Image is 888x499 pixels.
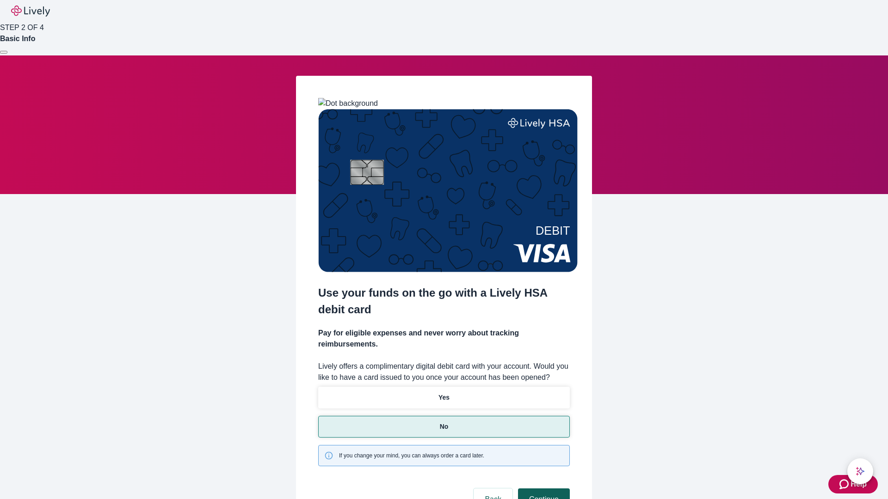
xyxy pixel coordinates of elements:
[851,479,867,490] span: Help
[318,361,570,383] label: Lively offers a complimentary digital debit card with your account. Would you like to have a card...
[318,328,570,350] h4: Pay for eligible expenses and never worry about tracking reimbursements.
[11,6,50,17] img: Lively
[828,475,878,493] button: Zendesk support iconHelp
[856,467,865,476] svg: Lively AI Assistant
[318,109,578,272] img: Debit card
[339,451,484,460] span: If you change your mind, you can always order a card later.
[318,98,378,109] img: Dot background
[847,458,873,484] button: chat
[318,416,570,438] button: No
[440,422,449,432] p: No
[839,479,851,490] svg: Zendesk support icon
[318,285,570,318] h2: Use your funds on the go with a Lively HSA debit card
[318,387,570,408] button: Yes
[438,393,450,402] p: Yes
